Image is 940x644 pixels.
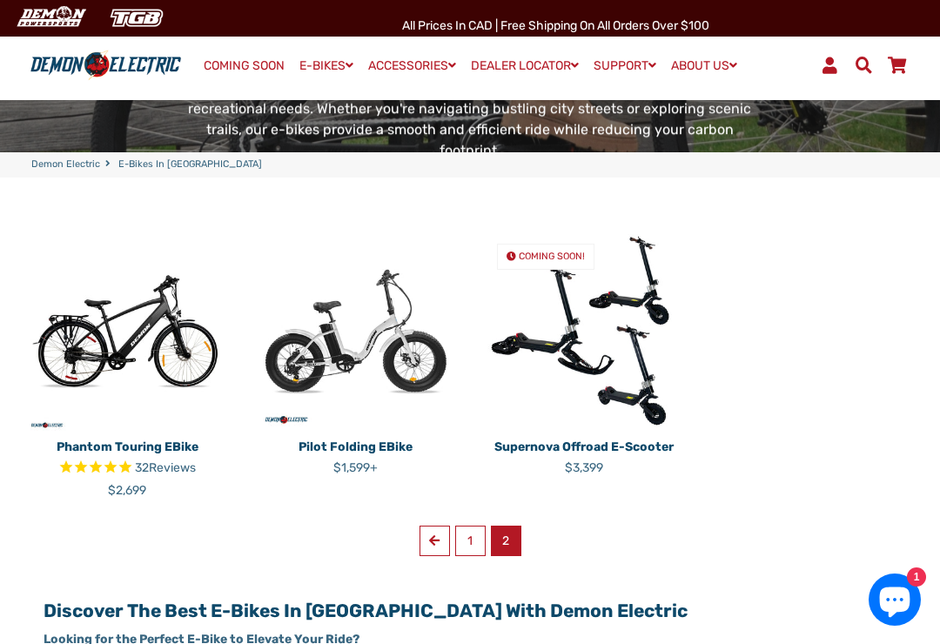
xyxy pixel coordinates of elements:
[483,438,686,456] p: Supernova Offroad E-Scooter
[465,53,585,78] a: DEALER LOCATOR
[26,50,185,81] img: Demon Electric logo
[333,460,378,475] span: $1,599+
[44,600,896,621] h2: Discover the Best E-Bikes in [GEOGRAPHIC_DATA] with Demon Electric
[26,230,229,433] img: Phantom Touring eBike - Demon Electric
[101,3,172,32] img: TGB Canada
[31,158,100,172] a: Demon Electric
[483,230,686,433] img: Supernova Offroad E-Scooter
[362,53,462,78] a: ACCESSORIES
[483,230,686,433] a: Supernova Offroad E-Scooter COMING SOON!
[293,53,359,78] a: E-BIKES
[135,460,196,475] span: 32 reviews
[402,18,709,33] span: All Prices in CAD | Free shipping on all orders over $100
[587,53,662,78] a: SUPPORT
[108,483,146,498] span: $2,699
[255,438,458,456] p: Pilot Folding eBike
[9,3,92,32] img: Demon Electric
[255,432,458,477] a: Pilot Folding eBike $1,599+
[26,432,229,500] a: Phantom Touring eBike Rated 4.8 out of 5 stars 32 reviews $2,699
[149,460,196,475] span: Reviews
[255,230,458,433] img: Pilot Folding eBike - Demon Electric
[519,251,585,262] span: COMING SOON!
[863,574,926,630] inbox-online-store-chat: Shopify online store chat
[665,53,743,78] a: ABOUT US
[198,54,291,78] a: COMING SOON
[118,158,262,172] span: E-Bikes in [GEOGRAPHIC_DATA]
[491,526,521,556] span: 2
[26,459,229,479] span: Rated 4.8 out of 5 stars 32 reviews
[565,460,603,475] span: $3,399
[455,526,486,556] a: 1
[483,432,686,477] a: Supernova Offroad E-Scooter $3,399
[26,438,229,456] p: Phantom Touring eBike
